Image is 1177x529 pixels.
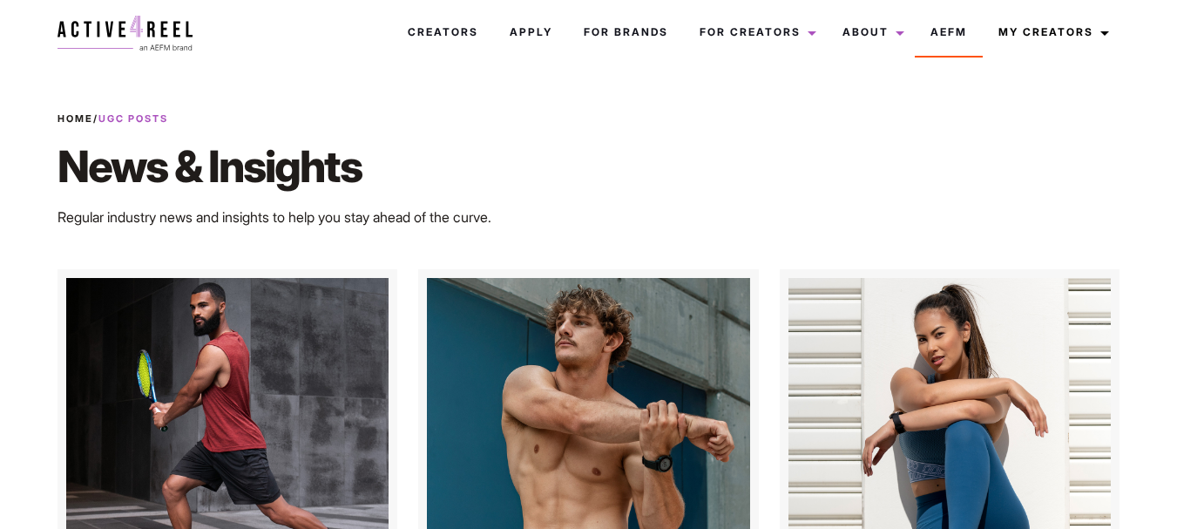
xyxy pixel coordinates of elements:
p: Regular industry news and insights to help you stay ahead of the curve. [57,207,759,227]
a: AEFM [915,9,983,56]
a: Creators [392,9,494,56]
h1: News & Insights [57,140,759,193]
a: About [827,9,915,56]
strong: UGC Posts [98,112,168,125]
img: a4r-logo.svg [57,16,193,51]
a: My Creators [983,9,1120,56]
a: Apply [494,9,568,56]
a: For Creators [684,9,827,56]
span: / [57,112,168,126]
a: Home [57,112,93,125]
a: For Brands [568,9,684,56]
